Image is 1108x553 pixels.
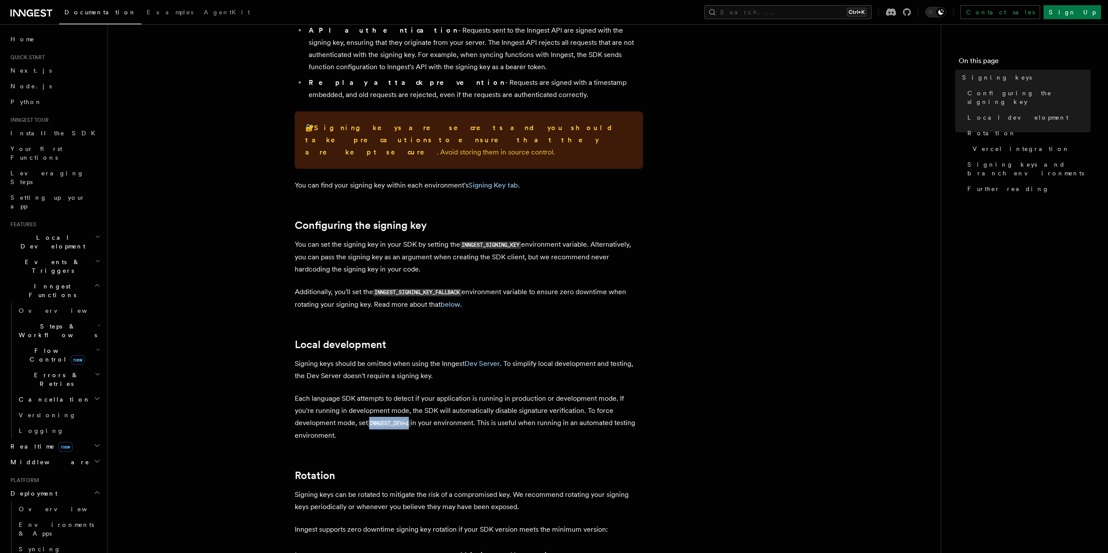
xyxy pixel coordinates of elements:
[7,94,102,110] a: Python
[7,117,49,124] span: Inngest tour
[306,77,643,101] li: - Requests are signed with a timestamp embedded, and old requests are rejected, even if the reque...
[7,233,95,251] span: Local Development
[973,144,1070,153] span: Vercel integration
[71,355,85,365] span: new
[7,141,102,165] a: Your first Functions
[7,125,102,141] a: Install the SDK
[7,458,90,466] span: Middleware
[58,442,73,452] span: new
[368,420,411,427] code: INNGEST_DEV=1
[295,469,335,482] a: Rotation
[295,179,643,191] p: You can find your signing key within each environment's .
[7,278,102,303] button: Inngest Functions
[7,165,102,190] a: Leveraging Steps
[7,442,73,451] span: Realtime
[59,3,141,24] a: Documentation
[64,9,136,16] span: Documentation
[19,506,108,513] span: Overview
[305,124,619,156] strong: Signing keys are secrets and you should take precautions to ensure that they are kept secure
[15,371,94,388] span: Errors & Retries
[295,339,386,351] a: Local development
[309,26,458,34] strong: API authentication
[7,254,102,278] button: Events & Triggers
[7,78,102,94] a: Node.js
[1044,5,1101,19] a: Sign Up
[969,141,1091,157] a: Vercel integration
[15,346,96,364] span: Flow Control
[7,477,39,484] span: Platform
[295,238,643,275] p: You can set the signing key in your SDK by setting the environment variable. Alternatively, you c...
[295,523,643,536] p: Inngest supports zero downtime signing key rotation if your SDK version meets the minimum version:
[309,78,505,87] strong: Replay attack prevention
[10,67,52,74] span: Next.js
[295,219,427,231] a: Configuring the signing key
[10,170,84,185] span: Leveraging Steps
[964,110,1091,125] a: Local development
[306,24,643,73] li: - Requests sent to the Inngest API are signed with the signing key, ensuring that they originate ...
[7,63,102,78] a: Next.js
[967,113,1068,122] span: Local development
[10,98,42,105] span: Python
[15,322,97,339] span: Steps & Workflows
[967,184,1049,193] span: Further reading
[704,5,872,19] button: Search...Ctrl+K
[964,125,1091,141] a: Rotation
[141,3,199,23] a: Examples
[460,241,521,249] code: INNGEST_SIGNING_KEY
[19,546,61,553] span: Syncing
[15,343,102,367] button: Flow Controlnew
[295,286,643,311] p: Additionally, you'll set the environment variable to ensure zero downtime when rotating your sign...
[295,489,643,513] p: Signing keys can be rotated to mitigate the risk of a compromised key. We recommend rotating your...
[441,300,460,308] a: below
[7,303,102,439] div: Inngest Functions
[7,489,57,498] span: Deployment
[7,282,94,299] span: Inngest Functions
[204,9,250,16] span: AgentKit
[19,521,94,537] span: Environments & Apps
[967,129,1016,137] span: Rotation
[7,454,102,470] button: Middleware
[7,221,36,228] span: Features
[19,427,64,434] span: Logging
[15,501,102,517] a: Overview
[967,160,1091,178] span: Signing keys and branch environments
[373,289,461,296] code: INNGEST_SIGNING_KEY_FALLBACK
[15,303,102,318] a: Overview
[962,73,1032,82] span: Signing keys
[199,3,255,23] a: AgentKit
[10,145,62,161] span: Your first Functions
[964,181,1091,197] a: Further reading
[7,439,102,454] button: Realtimenew
[10,35,35,44] span: Home
[964,85,1091,110] a: Configuring the signing key
[7,54,45,61] span: Quick start
[964,157,1091,181] a: Signing keys and branch environments
[10,83,52,90] span: Node.js
[295,392,643,442] p: Each language SDK attempts to detect if your application is running in production or development ...
[7,230,102,254] button: Local Development
[19,412,76,419] span: Versioning
[7,486,102,501] button: Deployment
[925,7,946,17] button: Toggle dark mode
[959,70,1091,85] a: Signing keys
[15,407,102,423] a: Versioning
[468,181,518,189] a: Signing Key tab
[960,5,1040,19] a: Contact sales
[305,122,633,158] p: 🔐 . Avoid storing them in source control.
[465,359,500,368] a: Dev Server
[847,8,866,17] kbd: Ctrl+K
[967,89,1091,106] span: Configuring the signing key
[959,56,1091,70] h4: On this page
[15,395,91,404] span: Cancellation
[10,130,101,137] span: Install the SDK
[295,358,643,382] p: Signing keys should be omitted when using the Inngest . To simplify local development and testing...
[15,367,102,392] button: Errors & Retries
[7,190,102,214] a: Setting up your app
[147,9,193,16] span: Examples
[15,318,102,343] button: Steps & Workflows
[7,31,102,47] a: Home
[15,517,102,541] a: Environments & Apps
[15,423,102,439] a: Logging
[10,194,85,210] span: Setting up your app
[7,258,95,275] span: Events & Triggers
